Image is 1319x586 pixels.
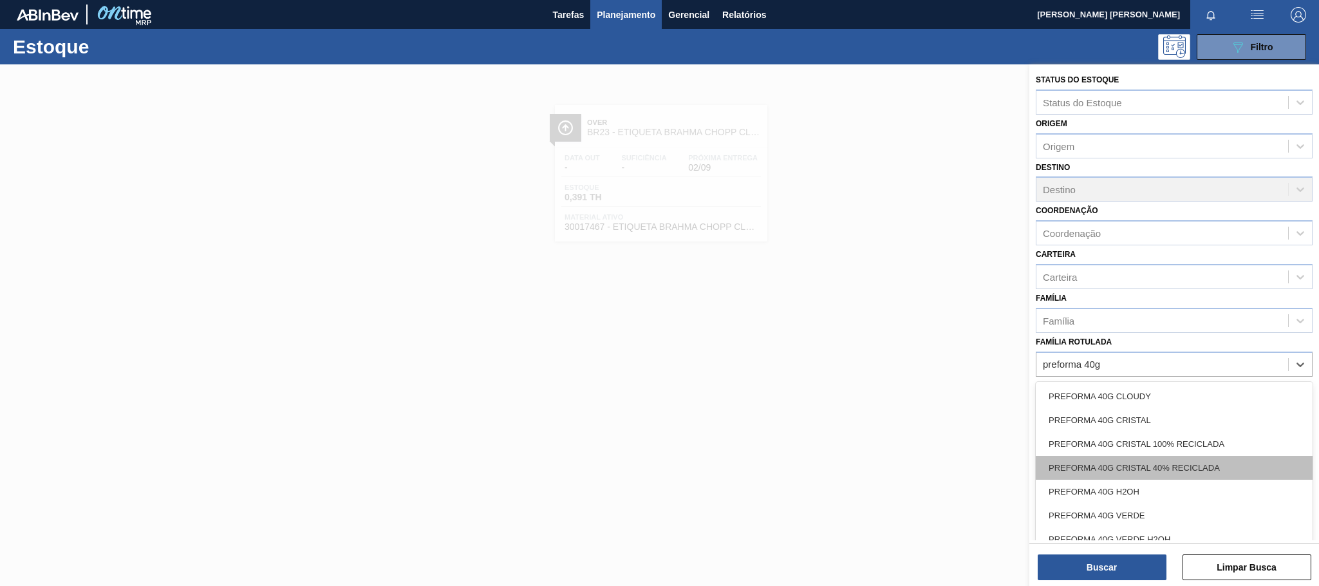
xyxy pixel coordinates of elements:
img: Logout [1291,7,1306,23]
div: Carteira [1043,271,1077,282]
div: Família [1043,315,1074,326]
div: Status do Estoque [1043,97,1122,108]
span: Relatórios [722,7,766,23]
span: Planejamento [597,7,655,23]
img: TNhmsLtSVTkK8tSr43FrP2fwEKptu5GPRR3wAAAABJRU5ErkJggg== [17,9,79,21]
div: PREFORMA 40G H2OH [1036,480,1313,504]
label: Destino [1036,163,1070,172]
div: PREFORMA 40G CRISTAL [1036,408,1313,432]
label: Família [1036,294,1067,303]
div: PREFORMA 40G CRISTAL 40% RECICLADA [1036,456,1313,480]
span: Filtro [1251,42,1273,52]
div: PREFORMA 40G CRISTAL 100% RECICLADA [1036,432,1313,456]
div: PREFORMA 40G VERDE [1036,504,1313,527]
div: PREFORMA 40G CLOUDY [1036,384,1313,408]
span: Gerencial [668,7,709,23]
label: Status do Estoque [1036,75,1119,84]
div: Pogramando: nenhum usuário selecionado [1158,34,1190,60]
label: Carteira [1036,250,1076,259]
div: Origem [1043,140,1074,151]
label: Família Rotulada [1036,337,1112,346]
h1: Estoque [13,39,207,54]
span: Tarefas [552,7,584,23]
button: Notificações [1190,6,1231,24]
button: Filtro [1197,34,1306,60]
label: Coordenação [1036,206,1098,215]
div: Coordenação [1043,228,1101,239]
label: Origem [1036,119,1067,128]
div: PREFORMA 40G VERDE H2OH [1036,527,1313,551]
label: Material ativo [1036,381,1100,390]
img: userActions [1249,7,1265,23]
